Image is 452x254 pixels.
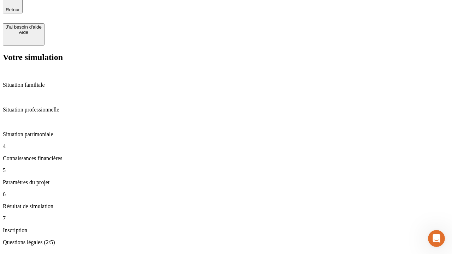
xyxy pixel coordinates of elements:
[3,167,449,174] p: 5
[3,23,44,46] button: J’ai besoin d'aideAide
[3,227,449,234] p: Inscription
[6,24,42,30] div: J’ai besoin d'aide
[3,239,449,246] p: Questions légales (2/5)
[6,7,20,12] span: Retour
[3,155,449,162] p: Connaissances financières
[428,230,445,247] iframe: Intercom live chat
[3,215,449,222] p: 7
[3,191,449,198] p: 6
[3,179,449,186] p: Paramètres du projet
[3,82,449,88] p: Situation familiale
[3,203,449,210] p: Résultat de simulation
[3,143,449,150] p: 4
[6,30,42,35] div: Aide
[3,53,449,62] h2: Votre simulation
[3,107,449,113] p: Situation professionnelle
[3,131,449,138] p: Situation patrimoniale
